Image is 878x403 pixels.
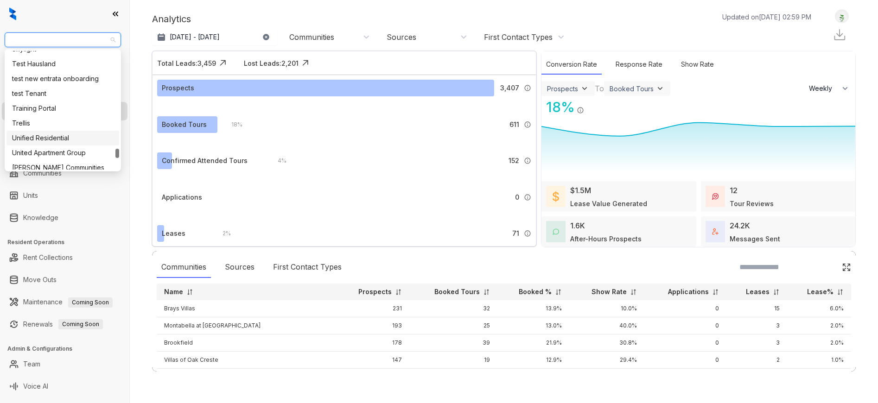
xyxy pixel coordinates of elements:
td: 1.0% [787,352,851,369]
img: Info [524,84,531,92]
td: 147 [337,352,410,369]
td: 14.6% [497,369,570,386]
td: 0 [644,300,726,317]
span: 0 [515,192,519,202]
td: 1.0% [787,369,851,386]
div: After-Hours Prospects [570,234,642,244]
div: test Tenant [6,86,119,101]
p: [DATE] - [DATE] [170,32,220,42]
li: Move Outs [2,271,127,289]
td: 193 [337,317,410,334]
div: test new entrata onboarding [6,71,119,86]
img: AfterHoursConversations [553,228,559,235]
li: Knowledge [2,208,127,227]
td: 15 [726,300,787,317]
img: sorting [555,289,562,296]
li: Team [2,355,127,373]
span: 611 [509,120,519,130]
td: 2.0% [787,317,851,334]
td: 13.0% [497,317,570,334]
li: Maintenance [2,293,127,311]
a: RenewalsComing Soon [23,315,103,334]
td: 178 [337,334,410,352]
td: 12.9% [497,352,570,369]
span: 3,407 [500,83,519,93]
div: Tour Reviews [730,199,774,208]
div: 12 [730,185,738,196]
img: TotalFum [712,228,719,235]
div: 2 % [213,228,231,239]
td: Sawgrass Apartments [157,369,337,386]
h3: Admin & Configurations [7,345,129,353]
div: Test Hausland [12,59,114,69]
div: To [595,83,604,94]
a: Units [23,186,38,205]
div: First Contact Types [484,32,553,42]
div: Trellis [12,118,114,128]
div: United Apartment Group [12,148,114,158]
td: 231 [337,300,410,317]
td: 10.0% [569,300,644,317]
img: Info [524,194,531,201]
td: 13.9% [497,300,570,317]
span: Coming Soon [58,319,103,329]
li: Leasing [2,102,127,120]
td: 2 [726,352,787,369]
div: test new entrata onboarding [12,74,114,84]
img: Info [524,157,531,164]
button: Weekly [803,80,855,97]
div: Prospects [162,83,194,93]
img: TourReviews [712,193,719,200]
button: [DATE] - [DATE] [152,29,277,45]
td: Villas of Oak Creste [157,352,337,369]
a: Communities [23,164,62,183]
div: 24.2K [730,220,750,231]
td: Brookfield [157,334,337,352]
td: 1 [726,369,787,386]
td: 144 [337,369,410,386]
div: Test Hausland [6,57,119,71]
li: Leads [2,62,127,81]
span: Coming Soon [68,297,113,308]
h3: Resident Operations [7,238,129,246]
div: test Tenant [12,88,114,99]
div: Lease Value Generated [570,199,647,208]
p: Lease% [807,287,833,296]
div: $1.5M [570,185,591,196]
div: Prospects [547,85,578,93]
div: Confirmed Attended Tours [162,156,248,166]
div: Booked Tours [162,120,207,130]
span: United Apartment Group [10,33,115,47]
td: 25 [409,317,497,334]
p: Prospects [358,287,392,296]
td: 2.0% [787,334,851,352]
img: Info [524,121,531,128]
div: Sources [220,257,259,278]
p: Analytics [152,12,191,26]
span: 152 [509,156,519,166]
li: Voice AI [2,377,127,396]
img: SearchIcon [822,263,830,271]
div: First Contact Types [268,257,346,278]
a: Move Outs [23,271,57,289]
td: Brays Villas [157,300,337,317]
li: Renewals [2,315,127,334]
td: 30.8% [569,334,644,352]
div: 18 % [541,97,575,118]
div: Show Rate [676,55,719,75]
td: 3 [726,317,787,334]
img: sorting [712,289,719,296]
img: Click Icon [584,98,598,112]
td: 32 [409,300,497,317]
a: Rent Collections [23,248,73,267]
td: 21.9% [497,334,570,352]
td: 38.5% [569,369,644,386]
div: Leases [162,228,185,239]
img: Info [524,230,531,237]
td: 29.4% [569,352,644,369]
div: Booked Tours [610,85,654,93]
img: sorting [837,289,844,296]
img: UserAvatar [835,12,848,21]
img: sorting [630,289,637,296]
td: 0 [644,352,726,369]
